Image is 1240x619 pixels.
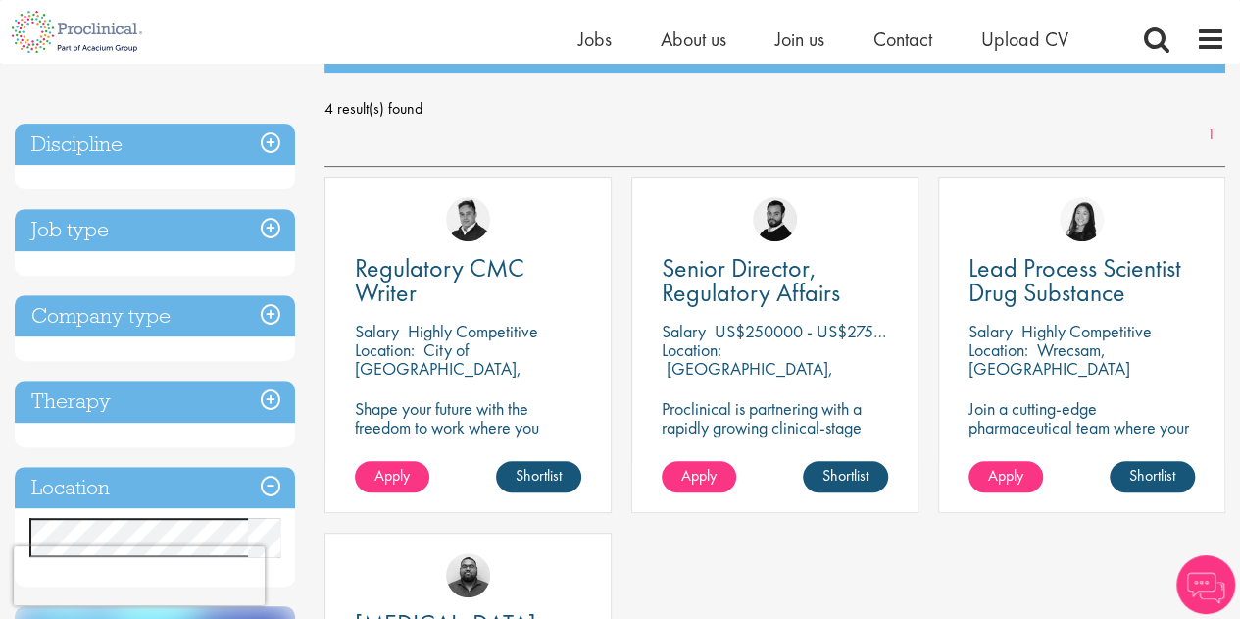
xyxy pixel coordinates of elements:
a: Join us [775,26,824,52]
span: Senior Director, Regulatory Affairs [662,251,840,309]
p: Highly Competitive [408,320,538,342]
span: Location: [355,338,415,361]
span: Apply [988,465,1023,486]
a: Jobs [578,26,612,52]
a: Shortlist [496,461,581,492]
p: Shape your future with the freedom to work where you thrive! Join our client in this fully remote... [355,399,581,474]
a: About us [661,26,726,52]
img: Nick Walker [753,197,797,241]
span: Regulatory CMC Writer [355,251,524,309]
p: US$250000 - US$275000 per annum [715,320,977,342]
p: Wrecsam, [GEOGRAPHIC_DATA] [968,338,1130,380]
a: Upload CV [981,26,1068,52]
a: Shortlist [1110,461,1195,492]
img: Peter Duvall [446,197,490,241]
span: Lead Process Scientist Drug Substance [968,251,1181,309]
p: Highly Competitive [1021,320,1152,342]
p: City of [GEOGRAPHIC_DATA], [GEOGRAPHIC_DATA] [355,338,521,398]
a: Apply [662,461,736,492]
h3: Discipline [15,124,295,166]
img: Numhom Sudsok [1060,197,1104,241]
img: Chatbot [1176,555,1235,614]
span: Salary [968,320,1013,342]
h3: Therapy [15,381,295,423]
h3: Company type [15,295,295,337]
span: Apply [681,465,717,486]
h3: Job type [15,209,295,251]
h3: Location [15,467,295,509]
span: Location: [968,338,1028,361]
span: 4 result(s) found [324,94,1225,124]
span: Location: [662,338,721,361]
span: Apply [374,465,410,486]
a: Apply [968,461,1043,492]
p: Join a cutting-edge pharmaceutical team where your precision and passion for quality will help sh... [968,399,1195,492]
a: Apply [355,461,429,492]
p: [GEOGRAPHIC_DATA], [GEOGRAPHIC_DATA] [662,357,833,398]
iframe: reCAPTCHA [14,546,265,605]
a: 1 [1197,124,1225,146]
p: Proclinical is partnering with a rapidly growing clinical-stage company advancing a high-potentia... [662,399,888,492]
a: Shortlist [803,461,888,492]
a: Regulatory CMC Writer [355,256,581,305]
a: Senior Director, Regulatory Affairs [662,256,888,305]
img: Ashley Bennett [446,553,490,597]
span: Salary [355,320,399,342]
a: Lead Process Scientist Drug Substance [968,256,1195,305]
a: Contact [873,26,932,52]
span: Salary [662,320,706,342]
